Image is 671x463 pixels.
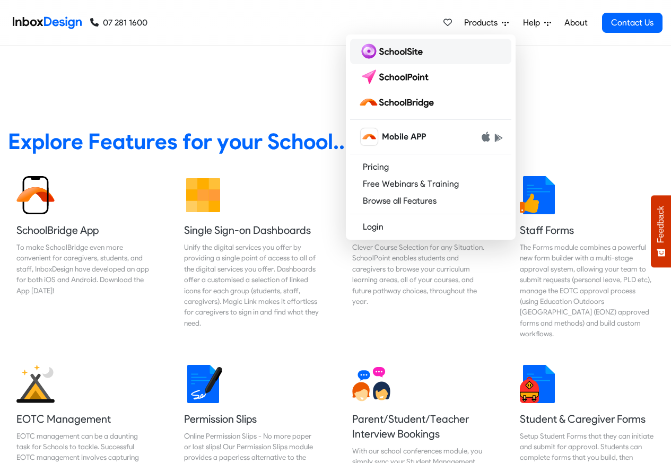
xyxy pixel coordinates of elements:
[16,223,151,238] h5: SchoolBridge App
[344,168,495,348] a: Course Selection Clever Course Selection for any Situation. SchoolPoint enables students and care...
[359,68,433,85] img: schoolpoint logo
[346,34,516,240] div: Products
[352,365,390,403] img: 2022_01_13_icon_conversation.svg
[520,412,655,426] h5: Student & Caregiver Forms
[350,124,511,150] a: schoolbridge icon Mobile APP
[519,12,555,33] a: Help
[184,365,222,403] img: 2022_01_18_icon_signature.svg
[16,365,55,403] img: 2022_01_25_icon_eonz.svg
[8,128,663,155] heading: Explore Features for your School...
[350,176,511,193] a: Free Webinars & Training
[184,242,319,328] div: Unify the digital services you offer by providing a single point of access to all of the digital ...
[16,412,151,426] h5: EOTC Management
[523,16,544,29] span: Help
[8,168,160,348] a: SchoolBridge App To make SchoolBridge even more convenient for caregivers, students, and staff, I...
[90,16,147,29] a: 07 281 1600
[511,168,663,348] a: Staff Forms The Forms module combines a powerful new form builder with a multi-stage approval sys...
[520,176,558,214] img: 2022_01_13_icon_thumbsup.svg
[656,206,666,243] span: Feedback
[382,130,426,143] span: Mobile APP
[16,176,55,214] img: 2022_01_13_icon_sb_app.svg
[184,223,319,238] h5: Single Sign-on Dashboards
[184,412,319,426] h5: Permission Slips
[359,43,427,60] img: schoolsite logo
[361,128,378,145] img: schoolbridge icon
[16,242,151,296] div: To make SchoolBridge even more convenient for caregivers, students, and staff, InboxDesign have d...
[561,12,590,33] a: About
[464,16,502,29] span: Products
[350,219,511,235] a: Login
[184,176,222,214] img: 2022_01_13_icon_grid.svg
[359,94,438,111] img: schoolbridge logo
[651,195,671,267] button: Feedback - Show survey
[176,168,327,348] a: Single Sign-on Dashboards Unify the digital services you offer by providing a single point of acc...
[352,242,487,307] div: Clever Course Selection for any Situation. SchoolPoint enables students and caregivers to browse ...
[520,242,655,339] div: The Forms module combines a powerful new form builder with a multi-stage approval system, allowin...
[520,365,558,403] img: 2022_01_13_icon_student_form.svg
[520,223,655,238] h5: Staff Forms
[352,412,487,441] h5: Parent/Student/Teacher Interview Bookings
[602,13,663,33] a: Contact Us
[460,12,513,33] a: Products
[350,193,511,209] a: Browse all Features
[350,159,511,176] a: Pricing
